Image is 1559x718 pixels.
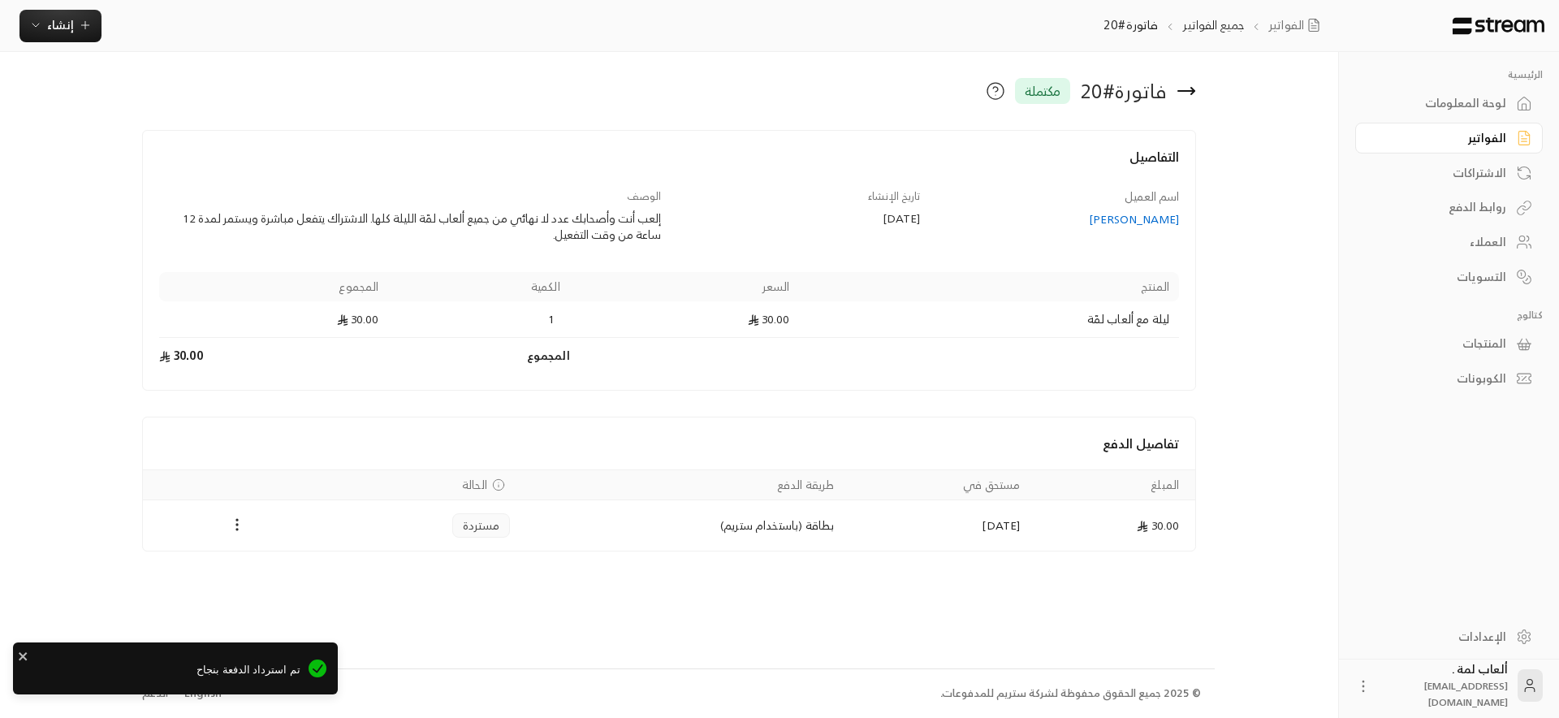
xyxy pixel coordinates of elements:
th: طريقة الدفع [520,470,844,500]
a: جميع الفواتير [1182,14,1244,36]
div: ألعاب لمة . [1381,661,1508,710]
td: 30.00 [570,301,800,338]
th: المبلغ [1030,470,1195,500]
h4: التفاصيل [159,147,1180,183]
th: السعر [570,272,800,301]
span: [EMAIL_ADDRESS][DOMAIN_NAME] [1424,677,1508,711]
span: الوصف [627,187,661,205]
span: إنشاء [47,15,74,35]
span: 1 [544,311,560,327]
span: تاريخ الإنشاء [868,187,920,205]
div: الكوبونات [1375,370,1506,387]
span: مكتملة [1025,81,1060,101]
h4: تفاصيل الدفع [159,434,1180,453]
a: الفواتير [1268,16,1327,34]
button: close [18,647,29,664]
nav: breadcrumb [1103,16,1327,34]
p: الرئيسية [1355,68,1543,81]
a: المنتجات [1355,328,1543,360]
a: الإعدادات [1355,621,1543,652]
th: المجموع [159,272,389,301]
div: التسويات [1375,269,1506,285]
div: الفواتير [1375,130,1506,146]
div: [DATE] [677,210,921,227]
td: 30.00 [1030,500,1195,551]
span: تم استرداد الدفعة بنجاح [24,662,300,678]
a: الكوبونات [1355,363,1543,395]
a: الاشتراكات [1355,157,1543,188]
div: © 2025 جميع الحقوق محفوظة لشركة ستريم للمدفوعات. [940,686,1201,702]
th: الكمية [389,272,570,301]
span: اسم العميل [1125,186,1179,206]
img: Logo [1451,17,1546,35]
p: كتالوج [1355,309,1543,322]
a: [PERSON_NAME] [936,211,1180,227]
table: Products [159,272,1180,374]
p: فاتورة#20 [1103,16,1158,34]
div: الاشتراكات [1375,165,1506,181]
div: الإعدادات [1375,629,1506,645]
button: إنشاء [19,10,101,42]
td: بطاقة (باستخدام ستريم) [520,500,844,551]
td: ليلة مع ألعاب لمّة [799,301,1179,338]
th: مستحق في [844,470,1030,500]
a: الفواتير [1355,123,1543,154]
a: لوحة المعلومات [1355,88,1543,119]
th: المنتج [799,272,1179,301]
div: إلعب أنت وأصحابك عدد لا نهائي من جميع ألعاب لمّة الليلة كلها. الاشتراك يتفعل مباشرة ويستمر لمدة 1... [159,210,662,243]
div: العملاء [1375,234,1506,250]
div: المنتجات [1375,335,1506,352]
div: لوحة المعلومات [1375,95,1506,111]
div: روابط الدفع [1375,199,1506,215]
a: العملاء [1355,227,1543,258]
td: 30.00 [159,301,389,338]
td: المجموع [389,338,570,374]
div: فاتورة # 20 [1080,78,1167,104]
span: الحالة [462,477,487,493]
a: التسويات [1355,261,1543,292]
table: Payments [143,469,1196,551]
a: روابط الدفع [1355,192,1543,223]
td: 30.00 [159,338,389,374]
td: [DATE] [844,500,1030,551]
span: مستردة [463,517,499,534]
